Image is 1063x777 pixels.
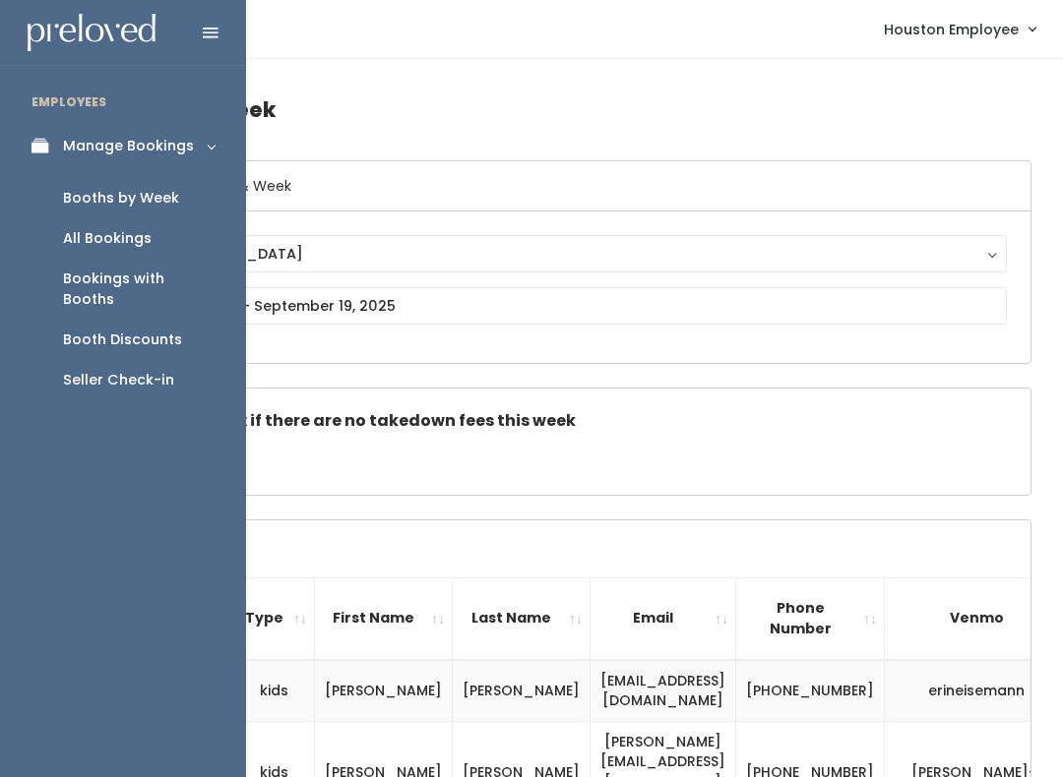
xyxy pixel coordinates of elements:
div: Bookings with Booths [63,269,215,310]
div: Booths by Week [63,188,179,209]
div: Seller Check-in [63,370,174,390]
img: preloved logo [28,14,156,52]
span: Houston Employee [884,19,1019,40]
h4: Booths by Week [100,83,1032,137]
div: Booth Discounts [63,329,182,350]
div: All Bookings [63,228,152,249]
div: Manage Bookings [63,136,194,156]
th: Email: activate to sort column ascending [591,577,736,659]
div: [GEOGRAPHIC_DATA] [144,243,988,265]
td: [PHONE_NUMBER] [736,660,885,722]
th: First Name: activate to sort column ascending [315,577,453,659]
th: Phone Number: activate to sort column ascending [736,577,885,659]
th: Last Name: activate to sort column ascending [453,577,591,659]
a: Houston Employee [864,8,1055,50]
td: [EMAIL_ADDRESS][DOMAIN_NAME] [591,660,736,722]
button: [GEOGRAPHIC_DATA] [125,235,1007,272]
h6: Select Location & Week [101,161,1031,211]
td: [PERSON_NAME] [453,660,591,722]
td: [PERSON_NAME] [315,660,453,722]
h5: Check this box if there are no takedown fees this week [125,412,1007,430]
td: kids [233,660,315,722]
th: Type: activate to sort column ascending [233,577,315,659]
input: September 13 - September 19, 2025 [125,287,1007,325]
